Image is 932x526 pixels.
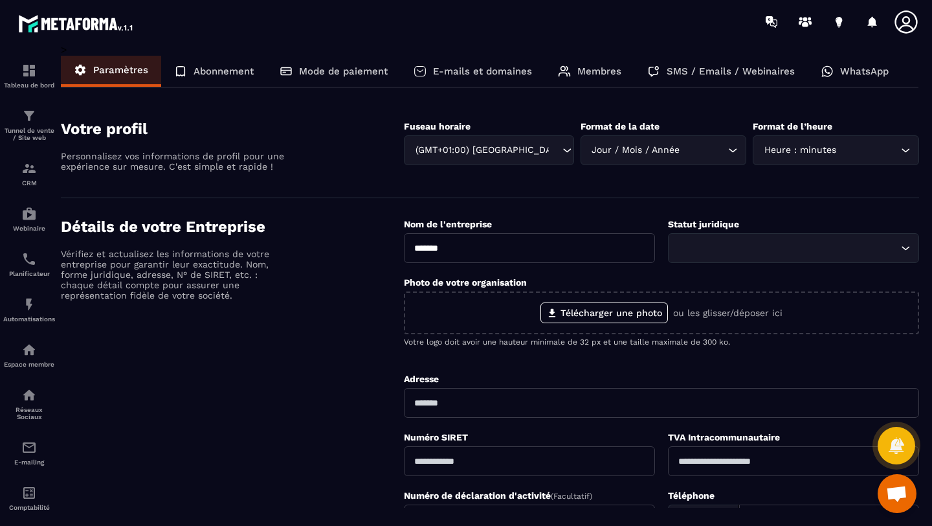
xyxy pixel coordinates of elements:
img: automations [21,206,37,222]
img: email [21,440,37,455]
span: Heure : minutes [761,143,839,157]
img: logo [18,12,135,35]
p: Tableau de bord [3,82,55,89]
p: Tunnel de vente / Site web [3,127,55,141]
span: (Facultatif) [551,492,592,501]
p: Réseaux Sociaux [3,406,55,420]
img: tab_domain_overview_orange.svg [52,75,63,86]
label: Téléphone [668,490,715,501]
input: Search for option [549,143,559,157]
p: CRM [3,179,55,187]
label: Nom de l'entreprise [404,219,492,229]
h4: Votre profil [61,120,404,138]
img: social-network [21,387,37,403]
h4: Détails de votre Entreprise [61,218,404,236]
p: Planificateur [3,270,55,277]
a: automationsautomationsWebinaire [3,196,55,242]
p: WhatsApp [840,65,889,77]
div: Search for option [404,135,574,165]
input: Search for option [676,241,898,255]
p: SMS / Emails / Webinaires [667,65,795,77]
p: Mode de paiement [299,65,388,77]
p: Abonnement [194,65,254,77]
label: Numéro SIRET [404,432,468,442]
img: website_grey.svg [21,34,31,44]
div: Search for option [668,233,919,263]
img: formation [21,63,37,78]
a: automationsautomationsAutomatisations [3,287,55,332]
img: formation [21,161,37,176]
a: automationsautomationsEspace membre [3,332,55,378]
a: accountantaccountantComptabilité [3,475,55,521]
p: Espace membre [3,361,55,368]
div: Mots-clés [161,76,198,85]
label: Télécharger une photo [540,303,668,323]
img: scheduler [21,251,37,267]
p: Paramètres [93,64,148,76]
label: Fuseau horaire [404,121,471,131]
p: Comptabilité [3,504,55,511]
div: Search for option [581,135,747,165]
div: Search for option [753,135,919,165]
p: Automatisations [3,315,55,323]
a: formationformationTableau de bord [3,53,55,98]
p: Membres [577,65,621,77]
p: Vérifiez et actualisez les informations de votre entreprise pour garantir leur exactitude. Nom, f... [61,249,287,301]
img: accountant [21,485,37,501]
a: formationformationTunnel de vente / Site web [3,98,55,151]
div: Domaine: [DOMAIN_NAME] [34,34,146,44]
input: Search for option [683,143,726,157]
label: Format de l’heure [753,121,832,131]
a: formationformationCRM [3,151,55,196]
a: Ouvrir le chat [878,474,916,513]
input: Search for option [839,143,898,157]
a: emailemailE-mailing [3,430,55,475]
span: (GMT+01:00) [GEOGRAPHIC_DATA] [412,143,549,157]
label: Photo de votre organisation [404,277,527,288]
img: automations [21,342,37,358]
p: E-mailing [3,459,55,466]
p: Personnalisez vos informations de profil pour une expérience sur mesure. C'est simple et rapide ! [61,151,287,172]
a: schedulerschedulerPlanificateur [3,242,55,287]
label: Numéro de déclaration d'activité [404,490,592,501]
img: tab_keywords_by_traffic_grey.svg [147,75,157,86]
label: Adresse [404,374,439,384]
p: E-mails et domaines [433,65,532,77]
label: Statut juridique [668,219,739,229]
label: Format de la date [581,121,660,131]
img: logo_orange.svg [21,21,31,31]
p: Votre logo doit avoir une hauteur minimale de 32 px et une taille maximale de 300 ko. [404,337,919,347]
p: Webinaire [3,225,55,232]
img: formation [21,108,37,124]
img: automations [21,297,37,312]
label: TVA Intracommunautaire [668,432,780,442]
p: ou les glisser/déposer ici [673,308,782,318]
div: Domaine [67,76,100,85]
a: social-networksocial-networkRéseaux Sociaux [3,378,55,430]
span: Jour / Mois / Année [589,143,683,157]
div: v 4.0.25 [36,21,63,31]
